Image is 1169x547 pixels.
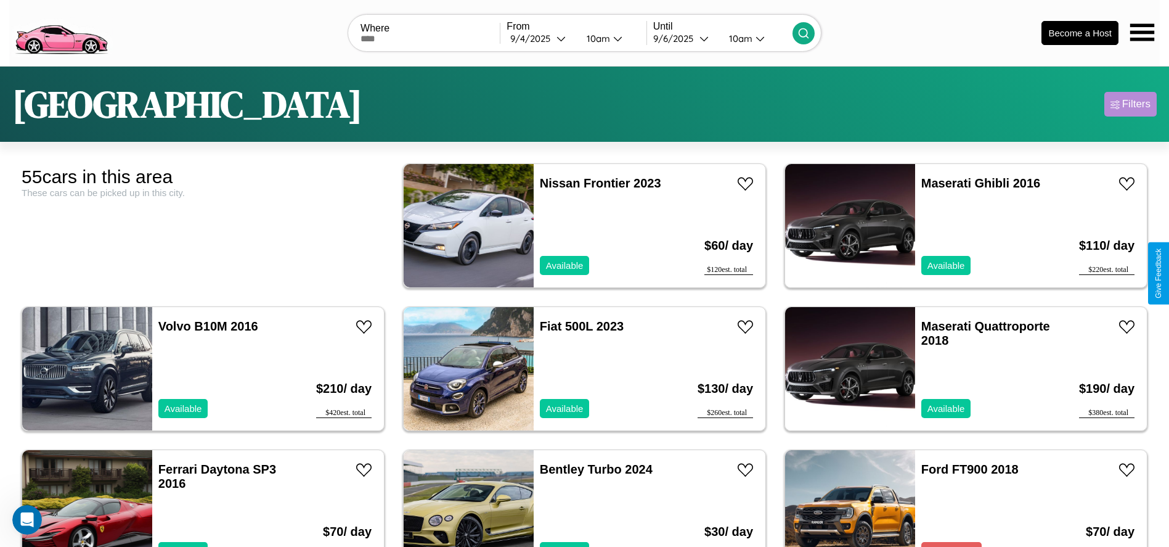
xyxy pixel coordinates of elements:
div: These cars can be picked up in this city. [22,187,385,198]
button: Become a Host [1041,21,1118,45]
p: Available [927,400,965,417]
h3: $ 60 / day [704,226,753,265]
img: logo [9,6,113,57]
button: 10am [577,32,646,45]
button: 9/4/2025 [507,32,576,45]
h3: $ 130 / day [698,369,753,408]
h3: $ 210 / day [316,369,372,408]
p: Available [546,257,584,274]
h1: [GEOGRAPHIC_DATA] [12,79,362,130]
p: Available [546,400,584,417]
label: Where [360,23,500,34]
a: Maserati Quattroporte 2018 [921,319,1050,347]
div: Give Feedback [1154,249,1163,298]
p: Available [165,400,202,417]
div: 55 cars in this area [22,167,385,187]
a: Fiat 500L 2023 [540,319,624,333]
a: Bentley Turbo 2024 [540,463,653,476]
div: Filters [1122,98,1151,110]
a: Nissan Frontier 2023 [540,176,661,190]
div: 9 / 6 / 2025 [653,33,699,44]
iframe: Intercom live chat [12,505,42,535]
div: 10am [580,33,613,44]
div: $ 120 est. total [704,265,753,275]
h3: $ 110 / day [1079,226,1134,265]
div: 10am [723,33,756,44]
a: Volvo B10M 2016 [158,319,258,333]
div: $ 220 est. total [1079,265,1134,275]
a: Ford FT900 2018 [921,463,1019,476]
div: $ 260 est. total [698,408,753,418]
button: Filters [1104,92,1157,117]
a: Maserati Ghibli 2016 [921,176,1040,190]
div: $ 380 est. total [1079,408,1134,418]
label: Until [653,21,792,32]
div: $ 420 est. total [316,408,372,418]
label: From [507,21,646,32]
p: Available [927,257,965,274]
div: 9 / 4 / 2025 [510,33,556,44]
button: 10am [719,32,792,45]
h3: $ 190 / day [1079,369,1134,408]
a: Ferrari Daytona SP3 2016 [158,463,276,490]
